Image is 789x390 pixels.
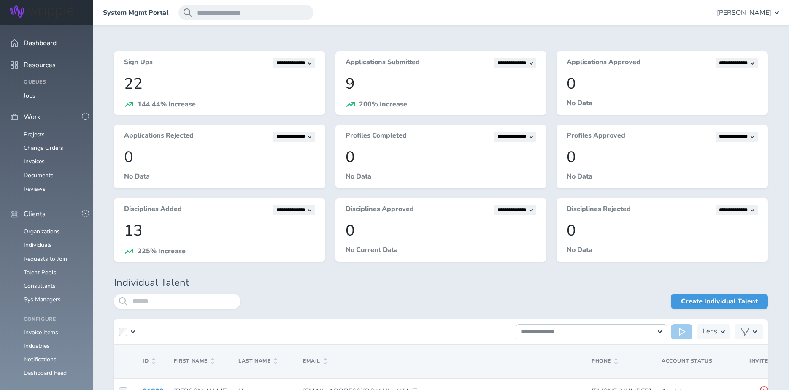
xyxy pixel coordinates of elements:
[567,205,631,215] h3: Disciplines Rejected
[24,255,67,263] a: Requests to Join
[567,75,758,92] p: 0
[346,58,420,68] h3: Applications Submitted
[567,222,758,239] p: 0
[24,342,50,350] a: Industries
[359,100,407,109] span: 200% Increase
[346,205,414,215] h3: Disciplines Approved
[303,358,327,364] span: Email
[124,75,315,92] p: 22
[138,246,186,256] span: 225% Increase
[24,295,61,303] a: Sys Managers
[10,5,73,18] img: Wripple
[24,39,57,47] span: Dashboard
[238,358,277,364] span: Last Name
[567,245,592,255] span: No Data
[138,100,196,109] span: 144.44% Increase
[567,172,592,181] span: No Data
[124,172,150,181] span: No Data
[24,227,60,236] a: Organizations
[24,113,41,121] span: Work
[24,328,58,336] a: Invoice Items
[114,277,768,289] h1: Individual Talent
[24,355,57,363] a: Notifications
[749,358,779,364] span: Invited
[24,282,56,290] a: Consultants
[567,132,625,142] h3: Profiles Approved
[717,9,771,16] span: [PERSON_NAME]
[124,205,182,215] h3: Disciplines Added
[174,358,214,364] span: First Name
[346,75,537,92] p: 9
[346,149,537,166] p: 0
[24,317,83,322] h4: Configure
[103,9,168,16] a: System Mgmt Portal
[24,210,46,218] span: Clients
[24,92,35,100] a: Jobs
[567,58,640,68] h3: Applications Approved
[567,149,758,166] p: 0
[24,144,63,152] a: Change Orders
[24,157,45,165] a: Invoices
[671,294,768,309] a: Create Individual Talent
[24,268,57,276] a: Talent Pools
[346,245,398,255] span: No Current Data
[24,241,52,249] a: Individuals
[346,222,537,239] p: 0
[24,79,83,85] h4: Queues
[592,358,618,364] span: Phone
[24,61,56,69] span: Resources
[24,130,45,138] a: Projects
[662,357,712,364] span: Account Status
[124,132,194,142] h3: Applications Rejected
[703,324,717,339] h3: Lens
[346,172,371,181] span: No Data
[124,149,315,166] p: 0
[82,113,89,120] button: -
[82,210,89,217] button: -
[697,324,730,339] button: Lens
[24,369,67,377] a: Dashboard Feed
[124,222,315,239] p: 13
[143,358,155,364] span: ID
[717,5,779,20] button: [PERSON_NAME]
[124,58,153,68] h3: Sign Ups
[24,185,46,193] a: Reviews
[567,98,592,108] span: No Data
[24,171,54,179] a: Documents
[671,324,692,339] button: Run Action
[346,132,407,142] h3: Profiles Completed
